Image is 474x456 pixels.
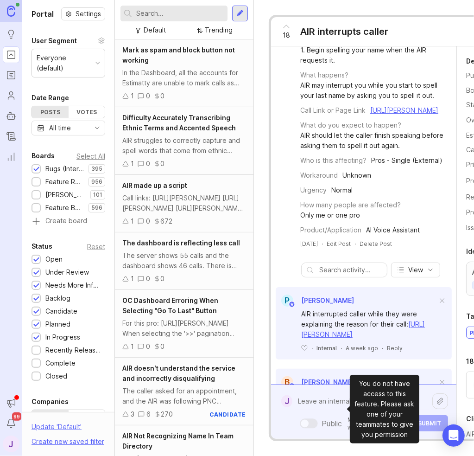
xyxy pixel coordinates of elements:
div: Call Link or Page Link [300,105,366,116]
div: Call links: [URL][PERSON_NAME] [URL][PERSON_NAME] [URL][PERSON_NAME] [URL][PERSON_NAME] AIR is ma... [122,193,246,213]
a: Mark as spam and block button not workingIn the Dashboard, all the accounts for Estimatty are una... [115,39,253,107]
div: Posts [32,106,69,118]
span: The dashboard is reflecting less call [122,239,240,247]
div: AIR should let the caller finish speaking before asking them to spell it out again. [300,130,446,151]
div: Internal [316,344,337,352]
div: · [354,240,356,248]
label: By account owner [69,410,105,436]
div: Bugs (Internal) [45,164,84,174]
div: 270 [161,409,173,419]
div: Everyone (default) [37,53,92,73]
div: 0 [146,159,150,169]
span: 99 [12,412,21,421]
div: 3 [131,409,134,419]
div: Boards [32,150,55,161]
a: Portal [3,46,19,63]
span: AIR made up a script [122,181,187,189]
div: Product/Application [300,225,361,235]
div: 1 [131,216,134,226]
a: The dashboard is reflecting less callThe server shows 55 calls and the dashboard shows 46 calls. ... [115,232,253,290]
div: 0 [160,159,164,169]
div: · [341,344,342,352]
div: You do not have access to this feature. Please ask one of your teammates to give you permission [350,375,419,443]
span: 18 [283,30,290,40]
div: Planned [45,319,70,329]
div: Complete [45,358,76,368]
span: Mark as spam and block button not working [122,46,235,64]
div: Default [144,25,166,35]
div: Trending [205,25,233,35]
span: Settings [76,9,101,19]
a: [DATE] [300,240,318,248]
div: J [281,395,292,407]
label: By name [32,410,69,436]
input: Search... [136,8,224,19]
div: 6 [146,409,151,419]
div: User Segment [32,35,77,46]
button: J [3,436,19,452]
div: Date Range [32,92,69,103]
a: Reporting [3,148,19,165]
img: Canny Home [7,6,15,16]
span: Difficulty Accurately Transcribing Ethnic Terms and Accented Speech [122,114,236,132]
svg: toggle icon [90,124,105,132]
div: Backlog [45,293,70,303]
div: 1. Begin spelling your name when the AIR requests it. [300,45,446,65]
p: 101 [93,191,102,199]
div: Votes [69,106,105,118]
a: [URL][PERSON_NAME] [370,106,438,114]
div: 1 [131,159,134,169]
div: · [382,344,383,352]
input: Search activity... [319,265,382,275]
button: Settings [61,7,105,20]
div: Public [322,418,342,429]
div: Needs More Info/verif/repro [45,280,101,290]
p: 395 [91,165,102,173]
div: Pros - Single (External) [371,155,442,166]
div: Update ' Default ' [32,422,82,437]
div: 0 [160,341,164,352]
div: 0 [160,91,164,101]
span: OC Dashboard Erroring When Selecting "Go To Last" Button [122,296,218,315]
h1: Portal [32,8,54,19]
div: The server shows 55 calls and the dashboard shows 46 calls. There is only one call [DATE] and the... [122,250,246,271]
div: Reset [87,244,105,249]
span: A week ago [346,344,378,352]
div: Status [32,241,52,252]
div: What happens? [300,70,348,80]
div: AIR struggles to correctly capture and spell words that come from ethnic languages, regional dial... [122,135,246,156]
div: AIR interrupted caller while they were explaining the reason for their call: [301,309,437,340]
div: 672 [160,216,172,226]
a: AIR doesn't understand the service and incorrectly disqualifyingThe caller asked for an appointme... [115,358,253,425]
div: Workaround [300,170,338,180]
div: 0 [146,274,150,284]
div: Under Review [45,267,89,277]
a: B[PERSON_NAME] [276,376,354,388]
div: Create new saved filter [32,437,104,447]
div: 0 [146,341,150,352]
a: Ideas [3,26,19,43]
span: View [408,265,423,275]
div: Feature Board Sandbox [DATE] [45,203,84,213]
div: The caller asked for an appointment, and the AIR was following PNC instructions correctly. But wh... [122,386,246,406]
div: 1 [131,274,134,284]
div: Feature Requests (Internal) [45,177,84,187]
div: P [281,295,293,307]
div: AIR interrupts caller [300,25,388,38]
button: View [391,263,440,277]
div: Delete Post [360,240,392,248]
p: 956 [91,178,102,186]
a: Changelog [3,128,19,145]
div: Open [45,254,63,264]
div: Who is this affecting? [300,155,367,166]
a: Users [3,87,19,104]
p: 596 [91,204,102,212]
a: P[PERSON_NAME] [276,295,354,307]
div: Edit Post [327,240,351,248]
div: Open Intercom Messenger [442,424,465,447]
div: · [311,344,313,352]
div: Companies [32,396,69,407]
div: For this pro: [URL][PERSON_NAME] When selecting the '>>' pagination button, I receive an error (s... [122,318,246,339]
img: member badge [289,383,296,390]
